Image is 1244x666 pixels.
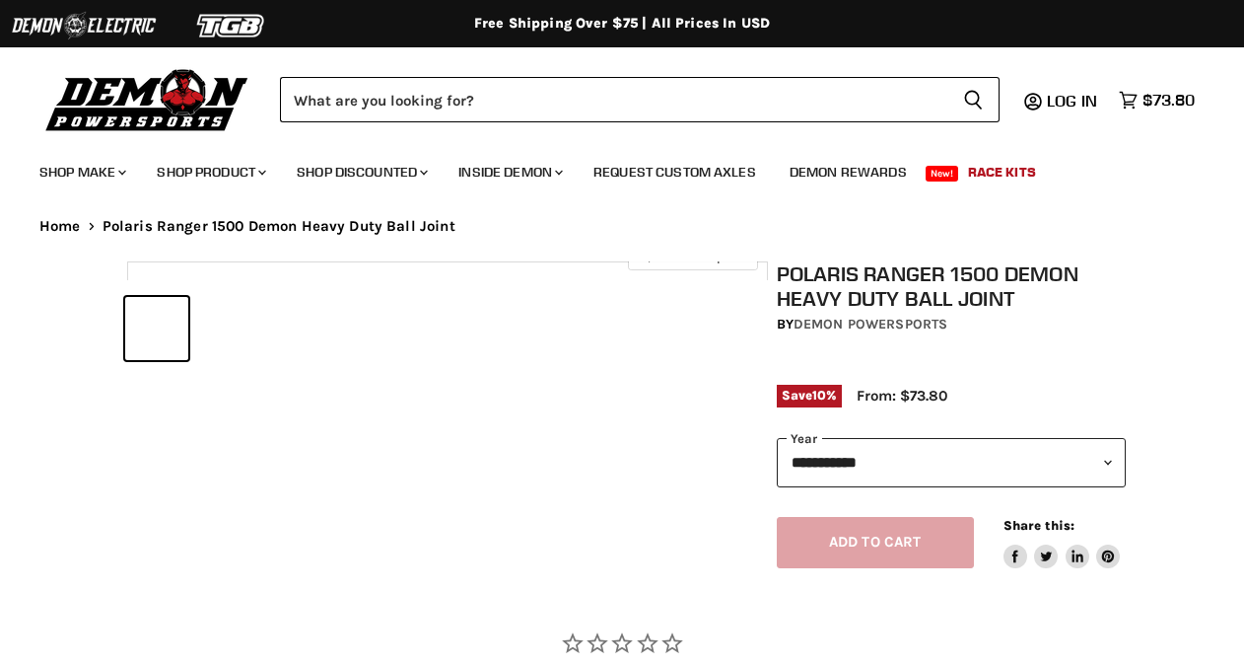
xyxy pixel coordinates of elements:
[282,152,440,192] a: Shop Discounted
[25,152,138,192] a: Shop Make
[1109,86,1205,114] a: $73.80
[25,144,1190,192] ul: Main menu
[1142,91,1195,110] span: $73.80
[926,166,959,182] span: New!
[777,261,1127,311] h1: Polaris Ranger 1500 Demon Heavy Duty Ball Joint
[947,77,1000,122] button: Search
[1003,517,1121,569] aside: Share this:
[1003,518,1074,533] span: Share this:
[1038,92,1109,110] a: Log in
[39,64,255,134] img: Demon Powersports
[1047,91,1097,111] span: Log in
[158,7,306,44] img: TGB Logo 2
[953,152,1051,192] a: Race Kits
[280,77,947,122] input: Search
[794,316,947,333] a: Demon Powersports
[39,218,81,235] a: Home
[579,152,771,192] a: Request Custom Axles
[777,438,1127,486] select: year
[638,249,747,263] span: Click to expand
[775,152,922,192] a: Demon Rewards
[857,387,947,405] span: From: $73.80
[103,218,455,235] span: Polaris Ranger 1500 Demon Heavy Duty Ball Joint
[444,152,575,192] a: Inside Demon
[10,7,158,44] img: Demon Electric Logo 2
[125,297,188,360] button: Polaris Ranger 1500 Demon Heavy Duty Ball Joint thumbnail
[777,385,842,407] span: Save %
[280,77,1000,122] form: Product
[142,152,278,192] a: Shop Product
[812,388,826,403] span: 10
[777,314,1127,335] div: by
